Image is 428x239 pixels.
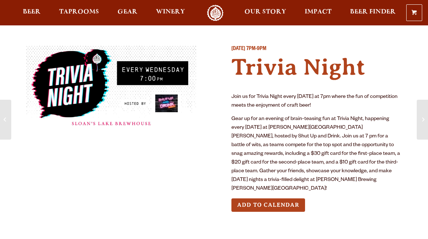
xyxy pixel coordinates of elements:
span: Gear [118,9,137,15]
span: Beer [23,9,41,15]
a: Beer Finder [345,5,400,21]
span: Impact [305,9,332,15]
a: Impact [300,5,336,21]
button: Add to Calendar [231,198,305,212]
a: Our Story [240,5,291,21]
a: Taprooms [54,5,104,21]
span: Winery [156,9,185,15]
a: Beer [18,5,45,21]
p: Gear up for an evening of brain-teasing fun at Trivia Night, happening every [DATE] at [PERSON_NA... [231,115,402,193]
a: Odell Home [202,5,229,21]
span: Taprooms [59,9,99,15]
p: Join us for Trivia Night every [DATE] at 7pm where the fun of competition meets the enjoyment of ... [231,93,402,110]
span: [DATE] [231,46,245,52]
a: Gear [113,5,142,21]
a: Winery [151,5,190,21]
span: Our Story [244,9,286,15]
h4: Trivia Night [231,53,402,81]
span: 7PM-9PM [246,46,266,52]
span: Beer Finder [350,9,396,15]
